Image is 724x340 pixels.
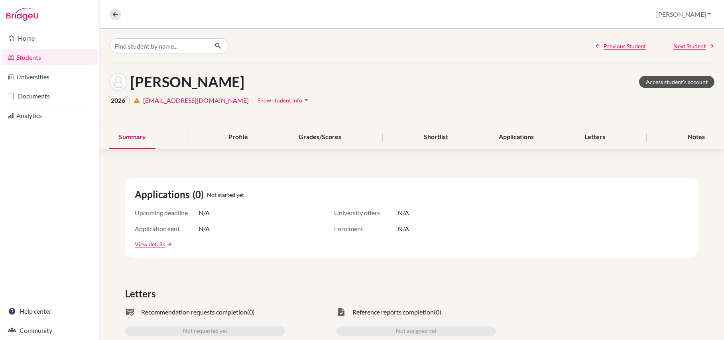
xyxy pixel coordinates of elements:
a: Previous Student [595,42,646,50]
a: Next Student [673,42,714,50]
div: Applications [489,126,543,149]
span: Previous Student [604,42,646,50]
span: Not assigned yet [396,326,437,336]
a: Community [2,322,98,338]
button: [PERSON_NAME] [653,7,714,22]
div: Grades/Scores [289,126,351,149]
a: Help center [2,303,98,319]
a: Documents [2,88,98,104]
a: Universities [2,69,98,85]
span: N/A [199,224,210,234]
span: | [252,96,254,105]
span: Upcoming deadline [135,208,199,218]
span: (0) [247,307,255,317]
i: arrow_drop_down [302,96,310,104]
img: Bridge-U [6,8,38,21]
span: Letters [125,287,159,301]
span: N/A [398,224,409,234]
h1: [PERSON_NAME] [130,73,244,90]
a: View details [135,240,165,248]
span: University offers [334,208,398,218]
img: Jolin Smith-Miles's avatar [109,73,127,91]
span: task [336,307,346,317]
input: Find student by name... [109,38,208,53]
a: Students [2,49,98,65]
span: Application sent [135,224,199,234]
div: Summary [109,126,155,149]
span: Show student info [258,97,302,104]
span: (0) [193,187,207,202]
span: Not started yet [207,191,244,199]
span: Applications [135,187,193,202]
a: Access student's account [639,76,714,88]
a: Home [2,30,98,46]
span: Recommendation requests completion [141,307,247,317]
span: mark_email_read [125,307,135,317]
div: Shortlist [414,126,458,149]
a: [EMAIL_ADDRESS][DOMAIN_NAME] [143,96,249,105]
span: 2026 [111,96,125,105]
span: N/A [398,208,409,218]
span: Reference reports completion [352,307,434,317]
i: warning [134,97,140,104]
span: Enrolment [334,224,398,234]
a: Analytics [2,108,98,124]
span: | [128,96,130,105]
span: Next Student [673,42,706,50]
div: Profile [219,126,258,149]
button: Show student infoarrow_drop_down [257,94,311,106]
span: N/A [199,208,210,218]
span: Not requested yet [183,326,227,336]
div: Letters [575,126,615,149]
span: (0) [434,307,441,317]
a: arrow_forward [165,242,172,247]
div: Notes [678,126,714,149]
